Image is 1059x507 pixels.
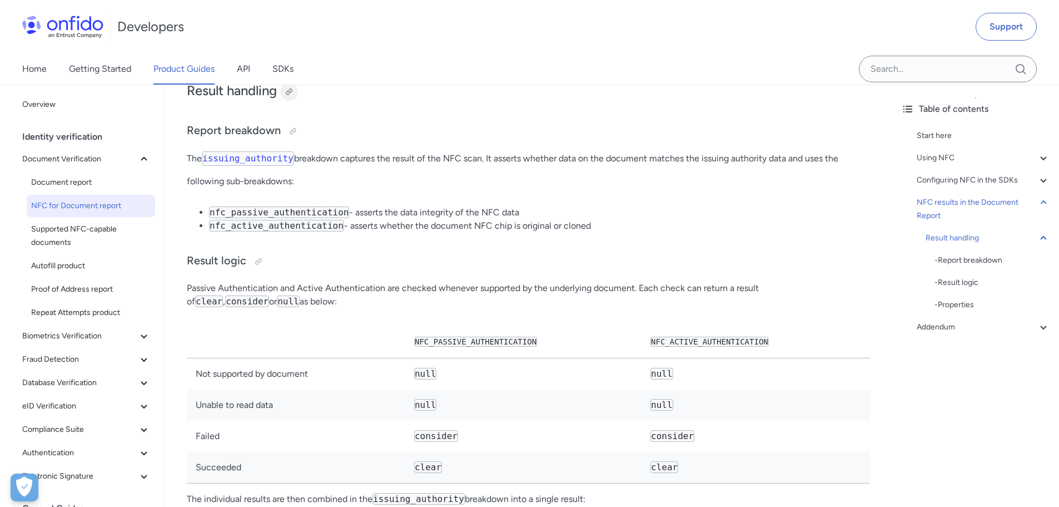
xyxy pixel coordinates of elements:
[917,129,1050,142] a: Start here
[18,325,155,347] button: Biometrics Verification
[195,296,223,307] code: clear
[414,461,442,473] code: clear
[22,329,137,343] span: Biometrics Verification
[859,56,1037,82] input: Onfido search input field
[22,400,137,413] span: eID Verification
[277,296,300,307] code: null
[22,470,137,483] span: Electronic Signature
[11,474,38,501] div: Cookie Preferences
[650,337,769,347] code: nfc_active_authentication
[27,255,155,277] a: Autofill product
[650,368,673,380] code: null
[22,353,137,366] span: Fraud Detection
[22,126,160,148] div: Identity verification
[209,220,344,232] code: nfc_active_authentication
[202,151,294,166] code: issuing_authority
[18,348,155,371] button: Fraud Detection
[414,399,437,411] code: null
[31,199,151,213] span: NFC for Document report
[22,376,137,390] span: Database Verification
[187,122,870,140] h3: Report breakdown
[18,395,155,417] button: eID Verification
[22,446,137,460] span: Authentication
[31,176,151,189] span: Document report
[187,452,405,484] td: Succeeded
[187,493,870,506] p: The individual results are then combined in the breakdown into a single result:
[31,223,151,249] span: Supported NFC-capable documents
[18,442,155,464] button: Authentication
[917,174,1050,187] a: Configuring NFC in the SDKs
[27,218,155,254] a: Supported NFC-capable documents
[187,358,405,390] td: Not supported by document
[650,430,694,442] code: consider
[926,232,1050,245] a: Result handling
[917,321,1050,334] a: Addendum
[917,196,1050,223] a: NFC results in the Document Report
[11,474,38,501] button: Open Preferences
[934,276,1050,289] a: -Result logic
[934,276,1050,289] div: - Result logic
[187,390,405,421] td: Unable to read data
[934,254,1050,267] a: -Report breakdown
[187,282,870,308] p: Passive Authentication and Active Authentication are checked whenever supported by the underlying...
[22,423,137,436] span: Compliance Suite
[31,306,151,319] span: Repeat Attempts product
[187,421,405,452] td: Failed
[22,98,151,111] span: Overview
[225,296,269,307] code: consider
[934,254,1050,267] div: - Report breakdown
[414,368,437,380] code: null
[22,53,47,85] a: Home
[18,93,155,116] a: Overview
[272,53,294,85] a: SDKs
[187,253,870,270] h3: Result logic
[31,283,151,296] span: Proof of Address report
[22,152,137,166] span: Document Verification
[917,151,1050,165] a: Using NFC
[414,337,537,347] code: nfc_passive_authentication
[18,372,155,394] button: Database Verification
[414,430,458,442] code: consider
[18,419,155,441] button: Compliance Suite
[976,13,1037,41] a: Support
[650,399,673,411] code: null
[117,18,184,36] h1: Developers
[27,171,155,194] a: Document report
[372,493,465,505] code: issuing_authority
[27,302,155,324] a: Repeat Attempts product
[901,102,1050,116] div: Table of contents
[18,148,155,170] button: Document Verification
[18,465,155,488] button: Electronic Signature
[27,195,155,217] a: NFC for Document report
[209,206,870,219] li: - asserts the data integrity of the NFC data
[187,151,870,188] p: The breakdown captures the result of the NFC scan. It asserts whether data on the document matche...
[934,298,1050,312] div: - Properties
[202,153,294,164] a: issuing_authority
[237,53,250,85] a: API
[209,206,349,218] code: nfc_passive_authentication
[69,53,131,85] a: Getting Started
[209,219,870,233] li: - asserts whether the document NFC chip is original or cloned
[650,461,678,473] code: clear
[153,53,215,85] a: Product Guides
[31,259,151,273] span: Autofill product
[27,278,155,301] a: Proof of Address report
[934,298,1050,312] a: -Properties
[187,82,870,101] h2: Result handling
[22,16,103,38] img: Onfido Logo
